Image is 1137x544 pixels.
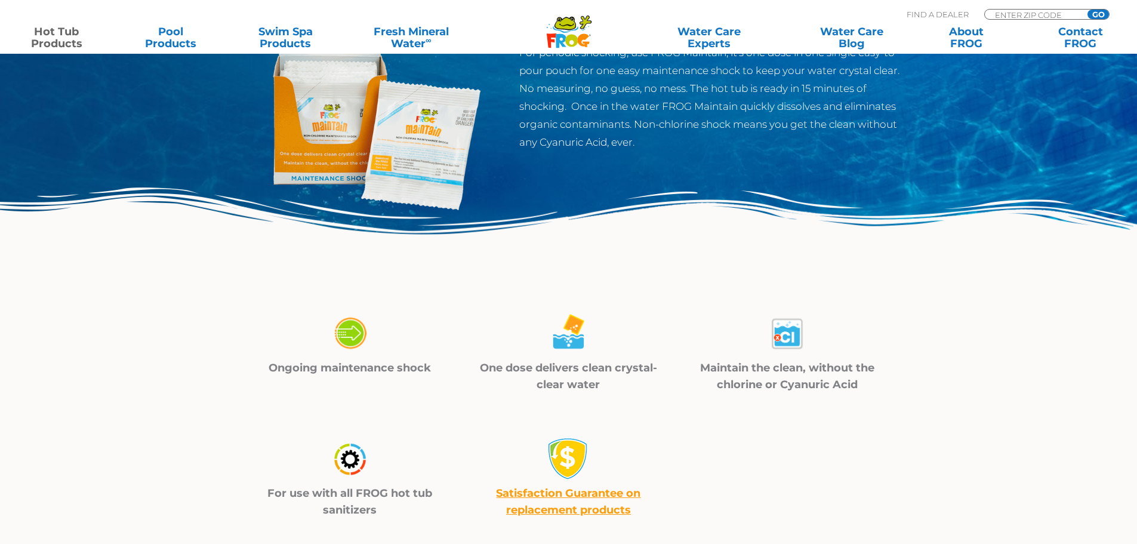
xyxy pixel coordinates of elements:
[547,438,589,480] img: money-back1-small
[547,312,589,355] img: maintain_4-02
[355,26,467,50] a: Fresh MineralWater∞
[1087,10,1109,19] input: GO
[127,26,215,50] a: PoolProducts
[807,26,896,50] a: Water CareBlog
[994,10,1074,20] input: Zip Code Form
[922,26,1010,50] a: AboutFROG
[329,438,371,480] img: maintain_4-04
[907,9,969,20] p: Find A Dealer
[426,35,432,45] sup: ∞
[496,487,640,517] a: Satisfaction Guarantee on replacement products
[766,312,808,355] img: maintain_4-03
[12,26,101,50] a: Hot TubProducts
[693,359,882,393] p: Maintain the clean, without the chlorine or Cyanuric Acid
[241,26,330,50] a: Swim SpaProducts
[637,26,781,50] a: Water CareExperts
[255,359,445,376] p: Ongoing maintenance shock
[329,312,371,355] img: maintain_4-01
[474,359,663,393] p: One dose delivers clean crystal-clear water
[519,44,909,151] p: For periodic shocking, use FROG Maintain, it’s one dose in one single easy-to-pour pouch for one ...
[1036,26,1125,50] a: ContactFROG
[255,485,445,518] p: For use with all FROG hot tub sanitizers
